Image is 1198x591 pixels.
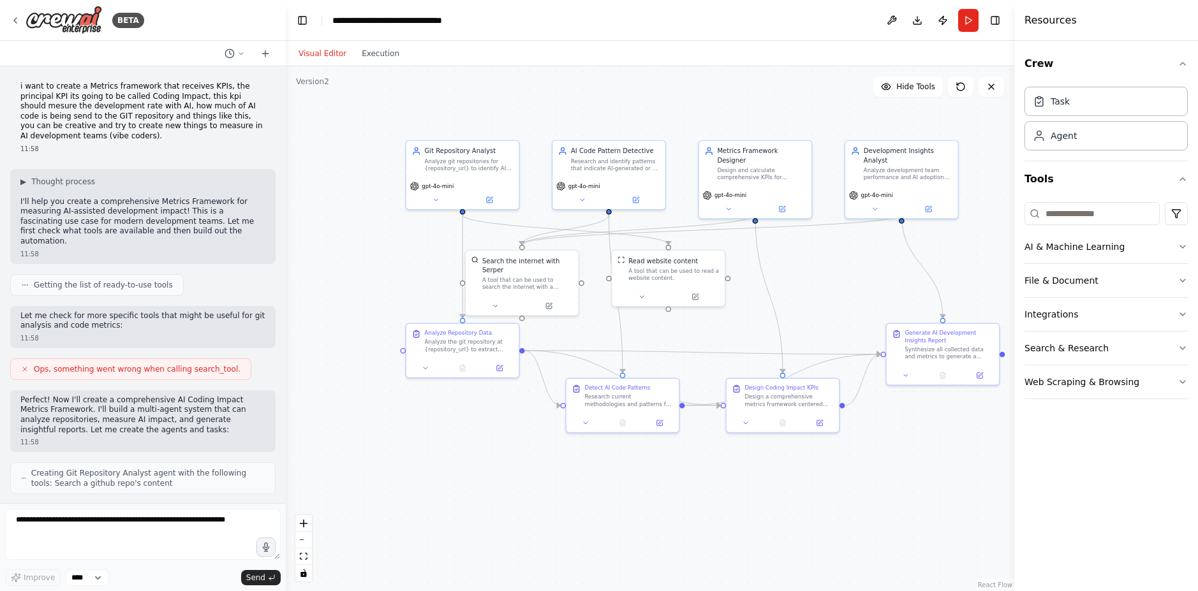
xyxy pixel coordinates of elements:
[241,570,281,585] button: Send
[964,370,995,381] button: Open in side panel
[896,82,935,92] span: Hide Tools
[845,349,880,410] g: Edge from 9f2dab96-79f9-4079-941f-a15fc5f2f74d to 60d52e9d-1408-4e11-8afb-b111328ddf13
[1024,82,1188,161] div: Crew
[1024,264,1188,297] button: File & Document
[628,267,719,282] div: A tool that can be used to read a website content.
[924,370,963,381] button: No output available
[1024,13,1077,28] h4: Resources
[717,147,806,165] div: Metrics Framework Designer
[756,203,808,214] button: Open in side panel
[422,182,454,189] span: gpt-4o-mini
[219,46,250,61] button: Switch to previous chat
[20,144,265,154] div: 11:58
[1024,332,1188,365] button: Search & Research
[20,249,265,259] div: 11:58
[617,256,625,263] img: ScrapeWebsiteTool
[464,194,515,205] button: Open in side panel
[255,46,276,61] button: Start a new chat
[295,515,312,581] div: React Flow controls
[1024,46,1188,82] button: Crew
[568,182,600,189] span: gpt-4o-mini
[571,147,660,156] div: AI Code Pattern Detective
[845,140,959,219] div: Development Insights AnalystAnalyze development team performance and AI adoption trends for {team...
[714,192,746,199] span: gpt-4o-mini
[246,573,265,583] span: Send
[525,346,561,410] g: Edge from b171be78-14ea-4bb5-bfdd-850cf6cb0d73 to c6b67f5d-f975-4d10-bc7b-e3b3830ee90a
[31,177,95,187] span: Thought process
[112,13,144,28] div: BETA
[517,215,906,245] g: Edge from 75db7a0a-d3d6-479d-9ec1-5a81c083d18d to 9357f958-cd4f-4f54-9260-ee7f8ed2ca84
[897,215,947,318] g: Edge from 75db7a0a-d3d6-479d-9ec1-5a81c083d18d to 60d52e9d-1408-4e11-8afb-b111328ddf13
[458,215,673,245] g: Edge from 686b7cb2-dc20-4986-bbbc-f5b933d17e95 to b4ece72c-1f23-404b-a272-3040b1c57840
[31,468,265,488] span: Creating Git Repository Analyst agent with the following tools: Search a github repo's content
[864,147,952,165] div: Development Insights Analyst
[611,250,725,307] div: ScrapeWebsiteToolRead website contentA tool that can be used to read a website content.
[24,573,55,583] span: Improve
[644,418,675,428] button: Open in side panel
[482,276,573,291] div: A tool that can be used to search the internet with a search_query. Supports different search typ...
[20,395,265,435] p: Perfect! Now I'll create a comprehensive AI Coding Impact Metrics Framework. I'll build a multi-a...
[425,329,492,336] div: Analyze Repository Data
[443,363,482,374] button: No output available
[725,377,839,433] div: Design Coding Impact KPIsDesign a comprehensive metrics framework centered around the "Coding Imp...
[604,215,627,373] g: Edge from 827b8755-b9b5-42fa-b89d-055cb6a987a3 to c6b67f5d-f975-4d10-bc7b-e3b3830ee90a
[525,346,881,359] g: Edge from b171be78-14ea-4bb5-bfdd-850cf6cb0d73 to 60d52e9d-1408-4e11-8afb-b111328ddf13
[405,323,519,378] div: Analyze Repository DataAnalyze the git repository at {repository_url} to extract comprehensive de...
[471,256,478,263] img: SerperDevTool
[1024,161,1188,197] button: Tools
[685,401,721,410] g: Edge from c6b67f5d-f975-4d10-bc7b-e3b3830ee90a to 9f2dab96-79f9-4079-941f-a15fc5f2f74d
[1024,230,1188,263] button: AI & Machine Learning
[354,46,407,61] button: Execution
[458,215,467,318] g: Edge from 686b7cb2-dc20-4986-bbbc-f5b933d17e95 to b171be78-14ea-4bb5-bfdd-850cf6cb0d73
[465,250,579,316] div: SerperDevToolSearch the internet with SerperA tool that can be used to search the internet with a...
[804,418,835,428] button: Open in side panel
[986,11,1004,29] button: Hide right sidebar
[425,147,514,156] div: Git Repository Analyst
[552,140,666,210] div: AI Code Pattern DetectiveResearch and identify patterns that indicate AI-generated or AI-assisted...
[864,166,952,181] div: Analyze development team performance and AI adoption trends for {team_name}. Generate actionable ...
[903,203,954,214] button: Open in side panel
[610,194,662,205] button: Open in side panel
[861,192,893,199] span: gpt-4o-mini
[571,157,660,172] div: Research and identify patterns that indicate AI-generated or AI-assisted code in {repository_url}...
[20,177,26,187] span: ▶
[603,418,642,428] button: No output available
[295,515,312,532] button: zoom in
[885,323,1000,385] div: Generate AI Development Insights ReportSynthesize all collected data and metrics to generate a co...
[565,377,679,433] div: Detect AI Code PatternsResearch current methodologies and patterns for detecting AI-generated or ...
[1024,298,1188,331] button: Integrations
[256,537,276,557] button: Click to speak your automation idea
[20,333,265,343] div: 11:58
[291,46,354,61] button: Visual Editor
[5,569,61,586] button: Improve
[717,166,806,181] div: Design and calculate comprehensive KPIs for measuring AI impact on development teams, with focus ...
[20,311,265,331] p: Let me check for more specific tools that might be useful for git analysis and code metrics:
[296,77,329,87] div: Version 2
[34,364,240,374] span: Ops, something went wrong when calling search_tool.
[20,437,265,447] div: 11:58
[295,548,312,565] button: fit view
[744,393,833,408] div: Design a comprehensive metrics framework centered around the "Coding Impact" KPI that measures AI...
[978,581,1012,588] a: React Flow attribution
[34,280,173,290] span: Getting the list of ready-to-use tools
[905,346,993,360] div: Synthesize all collected data and metrics to generate a comprehensive insights report for {team_n...
[332,14,442,27] nav: breadcrumb
[425,157,514,172] div: Analyze git repositories for {repository_url} to identify AI-assisted code patterns, commit frequ...
[20,177,95,187] button: ▶Thought process
[628,256,698,265] div: Read website content
[751,215,787,373] g: Edge from 85582a44-c297-4cbf-8f1f-26a44d8e207e to 9f2dab96-79f9-4079-941f-a15fc5f2f74d
[1024,365,1188,398] button: Web Scraping & Browsing
[1051,95,1070,108] div: Task
[425,339,514,353] div: Analyze the git repository at {repository_url} to extract comprehensive development data includin...
[405,140,519,210] div: Git Repository AnalystAnalyze git repositories for {repository_url} to identify AI-assisted code ...
[20,82,265,142] p: i want to create a Metrics framework that receives KPIs, the principal KPI its going to be called...
[873,77,943,97] button: Hide Tools
[20,197,265,247] p: I'll help you create a comprehensive Metrics Framework for measuring AI-assisted development impa...
[293,11,311,29] button: Hide left sidebar
[585,384,651,391] div: Detect AI Code Patterns
[698,140,812,219] div: Metrics Framework DesignerDesign and calculate comprehensive KPIs for measuring AI impact on deve...
[905,329,993,344] div: Generate AI Development Insights Report
[295,532,312,548] button: zoom out
[1051,129,1077,142] div: Agent
[295,565,312,581] button: toggle interactivity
